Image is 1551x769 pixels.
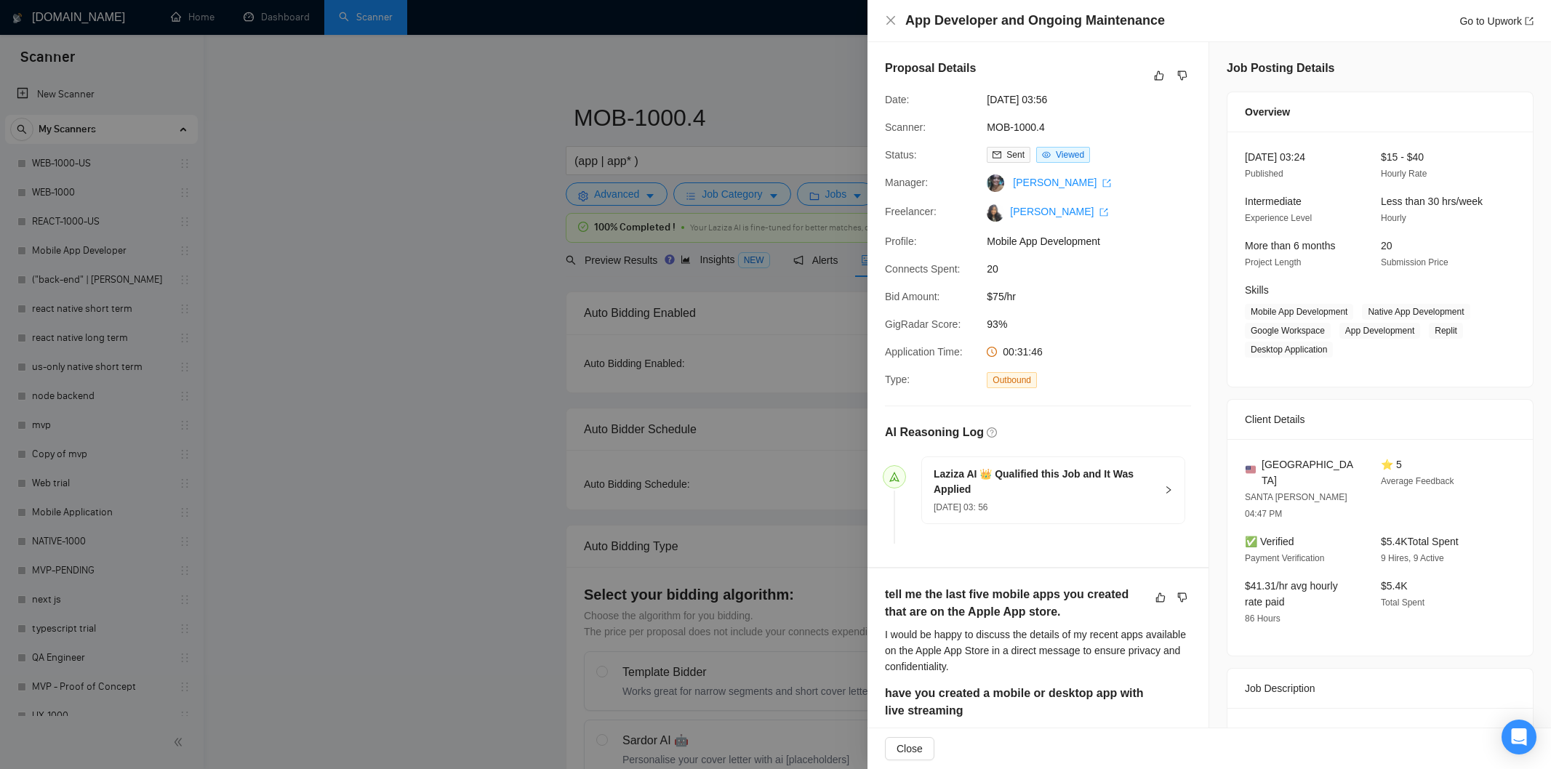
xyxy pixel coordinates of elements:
[1155,592,1166,603] span: like
[987,119,1205,135] span: MOB-1000.4
[1502,720,1536,754] div: Open Intercom Messenger
[1177,70,1187,81] span: dislike
[987,347,997,357] span: clock-circle
[897,741,923,757] span: Close
[1381,240,1392,251] span: 20
[1381,459,1402,470] span: ⭐ 5
[1381,553,1444,563] span: 9 Hires, 9 Active
[1042,150,1051,159] span: eye
[1525,17,1534,25] span: export
[1381,196,1483,207] span: Less than 30 hrs/week
[934,502,987,512] span: [DATE] 03: 56
[1150,67,1168,84] button: like
[1245,400,1515,439] div: Client Details
[1262,456,1358,488] span: [GEOGRAPHIC_DATA]
[885,318,961,330] span: GigRadar Score:
[885,177,928,188] span: Manager:
[1245,580,1338,608] span: $41.31/hr avg hourly rate paid
[885,737,934,760] button: Close
[987,261,1205,277] span: 20
[885,94,909,105] span: Date:
[1381,169,1427,179] span: Hourly Rate
[1381,597,1424,608] span: Total Spent
[1245,492,1347,519] span: SANTA [PERSON_NAME] 04:47 PM
[885,149,917,161] span: Status:
[1177,592,1187,603] span: dislike
[987,427,997,438] span: question-circle
[993,150,1001,159] span: mail
[1164,486,1173,494] span: right
[885,291,940,302] span: Bid Amount:
[1339,323,1420,339] span: App Development
[1102,179,1111,188] span: export
[1245,151,1305,163] span: [DATE] 03:24
[1013,177,1111,188] a: [PERSON_NAME] export
[987,372,1037,388] span: Outbound
[1362,304,1470,320] span: Native App Development
[885,206,937,217] span: Freelancer:
[885,586,1145,621] h5: tell me the last five mobile apps you created that are on the Apple App store.
[885,374,910,385] span: Type:
[1245,553,1324,563] span: Payment Verification
[987,289,1205,305] span: $75/hr
[1245,536,1294,547] span: ✅ Verified
[885,15,897,26] span: close
[1429,323,1463,339] span: Replit
[1099,208,1108,217] span: export
[1245,669,1515,708] div: Job Description
[885,235,917,247] span: Profile:
[1459,15,1534,27] a: Go to Upworkexport
[987,92,1205,108] span: [DATE] 03:56
[987,316,1205,332] span: 93%
[987,204,1004,222] img: c1tVSLj7g2lWAUoP0SlF5Uc3sF-mX_5oUy1bpRwdjeJdaqr6fmgyBSaHQw-pkKnEHN
[1245,213,1312,223] span: Experience Level
[1381,213,1406,223] span: Hourly
[1381,580,1408,592] span: $5.4K
[1245,257,1301,267] span: Project Length
[1245,323,1331,339] span: Google Workspace
[1174,589,1191,606] button: dislike
[987,233,1205,249] span: Mobile App Development
[1152,589,1169,606] button: like
[1227,60,1334,77] h5: Job Posting Details
[1245,284,1269,296] span: Skills
[885,15,897,27] button: Close
[1056,150,1084,160] span: Viewed
[885,121,926,133] span: Scanner:
[1245,304,1353,320] span: Mobile App Development
[885,685,1145,720] h5: have you created a mobile or desktop app with live streaming
[1245,169,1283,179] span: Published
[1381,257,1448,267] span: Submission Price
[885,60,976,77] h5: Proposal Details
[1245,342,1333,358] span: Desktop Application
[885,346,963,358] span: Application Time:
[1245,240,1336,251] span: More than 6 months
[934,467,1155,497] h5: Laziza AI 👑 Qualified this Job and It Was Applied
[889,472,899,482] span: send
[1003,346,1043,358] span: 00:31:46
[1154,70,1164,81] span: like
[1246,464,1256,475] img: 🇺🇸
[885,627,1191,675] div: I would be happy to discuss the details of my recent apps available on the Apple App Store in a d...
[1245,196,1302,207] span: Intermediate
[1010,206,1108,217] a: [PERSON_NAME] export
[1245,613,1281,624] span: 86 Hours
[1006,150,1025,160] span: Sent
[885,424,984,441] h5: AI Reasoning Log
[1381,476,1454,486] span: Average Feedback
[1174,67,1191,84] button: dislike
[1381,151,1424,163] span: $15 - $40
[1381,536,1459,547] span: $5.4K Total Spent
[905,12,1165,30] h4: App Developer and Ongoing Maintenance
[885,263,961,275] span: Connects Spent:
[1245,104,1290,120] span: Overview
